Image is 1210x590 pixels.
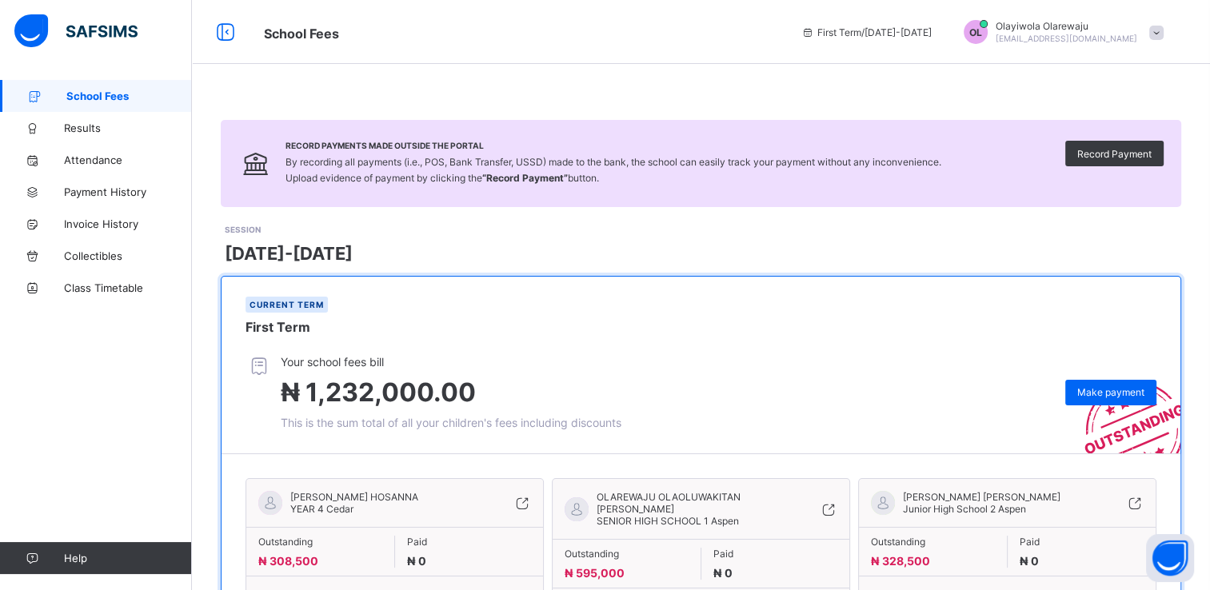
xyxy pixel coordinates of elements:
[1146,534,1194,582] button: Open asap
[290,491,418,503] span: [PERSON_NAME] HOSANNA
[996,34,1137,43] span: [EMAIL_ADDRESS][DOMAIN_NAME]
[482,172,568,184] b: “Record Payment”
[903,491,1060,503] span: [PERSON_NAME] [PERSON_NAME]
[64,249,192,262] span: Collectibles
[290,503,353,515] span: YEAR 4 Cedar
[250,300,324,309] span: Current term
[597,515,739,527] span: SENIOR HIGH SCHOOL 1 Aspen
[64,185,192,198] span: Payment History
[66,90,192,102] span: School Fees
[64,153,192,166] span: Attendance
[713,548,838,560] span: Paid
[1064,362,1180,453] img: outstanding-stamp.3c148f88c3ebafa6da95868fa43343a1.svg
[281,355,621,369] span: Your school fees bill
[1020,536,1144,548] span: Paid
[64,217,192,230] span: Invoice History
[597,491,783,515] span: OLAREWAJU OLAOLUWAKITAN [PERSON_NAME]
[801,26,932,38] span: session/term information
[281,416,621,429] span: This is the sum total of all your children's fees including discounts
[871,536,995,548] span: Outstanding
[407,536,532,548] span: Paid
[64,281,192,294] span: Class Timetable
[407,554,426,568] span: ₦ 0
[225,243,353,264] span: [DATE]-[DATE]
[996,20,1137,32] span: Olayiwola Olarewaju
[264,26,339,42] span: School Fees
[286,141,941,150] span: Record Payments Made Outside the Portal
[64,552,191,564] span: Help
[1077,148,1152,160] span: Record Payment
[969,26,982,38] span: OL
[871,554,930,568] span: ₦ 328,500
[948,20,1172,44] div: OlayiwolaOlarewaju
[258,536,382,548] span: Outstanding
[1077,386,1144,398] span: Make payment
[225,225,261,234] span: SESSION
[258,554,318,568] span: ₦ 308,500
[903,503,1026,515] span: Junior High School 2 Aspen
[64,122,192,134] span: Results
[565,548,689,560] span: Outstanding
[14,14,138,48] img: safsims
[281,377,476,408] span: ₦ 1,232,000.00
[286,156,941,184] span: By recording all payments (i.e., POS, Bank Transfer, USSD) made to the bank, the school can easil...
[713,566,733,580] span: ₦ 0
[1020,554,1039,568] span: ₦ 0
[246,319,310,335] span: First Term
[565,566,625,580] span: ₦ 595,000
